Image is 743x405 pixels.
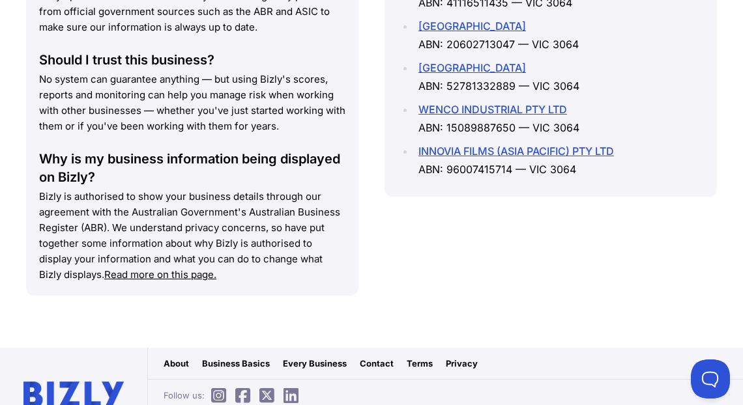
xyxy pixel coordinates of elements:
[39,51,345,69] div: Should I trust this business?
[283,357,347,370] a: Every Business
[415,142,704,178] li: ABN: 96007415714 — VIC 3064
[39,72,345,134] p: No system can guarantee anything — but using Bizly's scores, reports and monitoring can help you ...
[164,357,189,370] a: About
[104,268,216,281] a: Read more on this page.
[415,59,704,95] li: ABN: 52781332889 — VIC 3064
[418,145,614,158] a: INNOVIA FILMS (ASIA PACIFIC) PTY LTD
[415,17,704,53] li: ABN: 20602713047 — VIC 3064
[415,100,704,137] li: ABN: 15089887650 — VIC 3064
[39,150,345,186] div: Why is my business information being displayed on Bizly?
[418,20,526,33] a: [GEOGRAPHIC_DATA]
[446,357,478,370] a: Privacy
[407,357,433,370] a: Terms
[39,189,345,283] p: Bizly is authorised to show your business details through our agreement with the Australian Gover...
[691,359,730,398] iframe: Toggle Customer Support
[202,357,270,370] a: Business Basics
[418,103,567,116] a: WENCO INDUSTRIAL PTY LTD
[418,61,526,74] a: [GEOGRAPHIC_DATA]
[164,389,305,402] span: Follow us:
[360,357,394,370] a: Contact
